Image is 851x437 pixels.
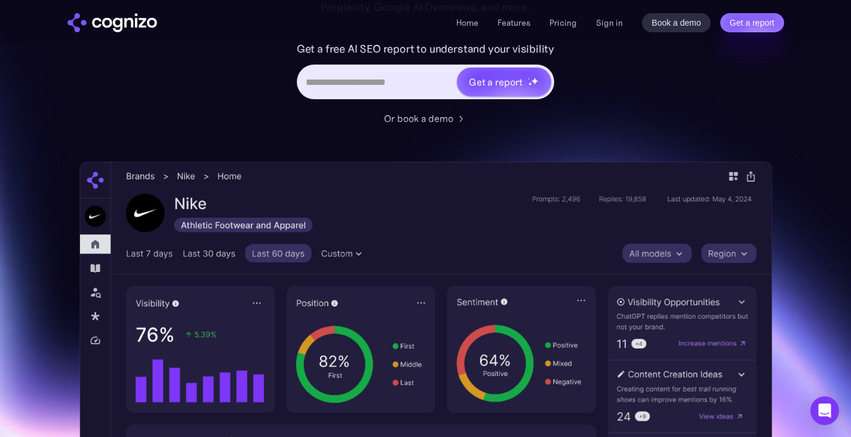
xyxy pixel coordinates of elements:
[469,75,523,89] div: Get a report
[67,13,157,32] img: cognizo logo
[384,111,468,126] a: Or book a demo
[549,17,577,28] a: Pricing
[456,17,478,28] a: Home
[720,13,784,32] a: Get a report
[297,39,554,59] label: Get a free AI SEO report to understand your visibility
[528,82,532,86] img: star
[456,66,552,97] a: Get a reportstarstarstar
[596,16,623,30] a: Sign in
[531,77,539,85] img: star
[67,13,157,32] a: home
[642,13,711,32] a: Book a demo
[810,396,839,425] div: Open Intercom Messenger
[297,39,554,105] form: Hero URL Input Form
[384,111,453,126] div: Or book a demo
[528,78,530,80] img: star
[497,17,530,28] a: Features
